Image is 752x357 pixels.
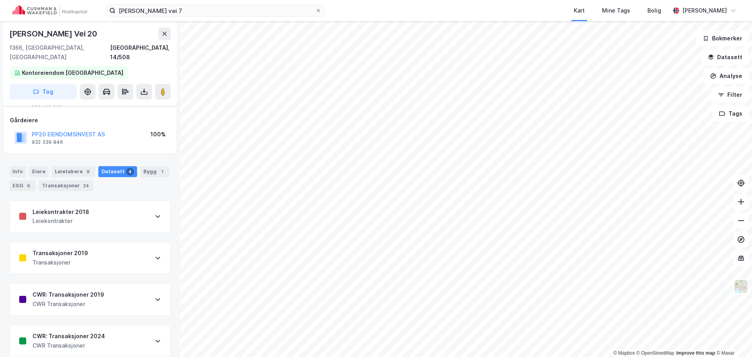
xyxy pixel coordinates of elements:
div: 24 [81,182,90,190]
div: Bygg [140,166,169,177]
div: Gårdeiere [10,116,170,125]
div: CWR: Transaksjoner 2019 [33,290,104,299]
div: 932 339 846 [32,139,63,145]
div: 6 [25,182,33,190]
button: Tags [712,106,749,121]
div: Leiekontrakter 2018 [33,207,89,217]
div: ESG [9,180,36,191]
div: Eiere [29,166,49,177]
button: Analyse [703,68,749,84]
div: [PERSON_NAME] Vei 20 [9,27,99,40]
input: Søk på adresse, matrikkel, gårdeiere, leietakere eller personer [116,5,315,16]
a: OpenStreetMap [636,350,674,356]
div: 1366, [GEOGRAPHIC_DATA], [GEOGRAPHIC_DATA] [9,43,110,62]
div: Transaksjoner [33,258,88,267]
div: CWR Transaksjoner [33,341,105,350]
div: 4 [126,168,134,176]
button: Datasett [701,49,749,65]
div: Mine Tags [602,6,630,15]
a: Mapbox [613,350,635,356]
div: [GEOGRAPHIC_DATA], 14/508 [110,43,171,62]
img: cushman-wakefield-realkapital-logo.202ea83816669bd177139c58696a8fa1.svg [13,5,87,16]
div: CWR Transaksjoner [33,299,104,309]
div: 9 [84,168,92,176]
a: Improve this map [676,350,715,356]
div: Leietakere [52,166,95,177]
div: CWR: Transaksjoner 2024 [33,332,105,341]
div: 100% [150,130,166,139]
button: Filter [711,87,749,103]
button: Tag [9,84,77,100]
button: Bokmerker [696,31,749,46]
div: Transaksjoner 2019 [33,248,88,258]
div: Info [9,166,26,177]
div: Bolig [647,6,661,15]
iframe: Chat Widget [713,319,752,357]
div: Transaksjoner [39,180,94,191]
div: [PERSON_NAME] [682,6,727,15]
div: Kontrollprogram for chat [713,319,752,357]
div: Datasett [98,166,137,177]
div: Kontoreiendom [GEOGRAPHIC_DATA] [22,68,123,78]
div: Leiekontrakter [33,216,89,226]
div: 1 [158,168,166,176]
img: Z [734,279,748,294]
div: Kart [574,6,585,15]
